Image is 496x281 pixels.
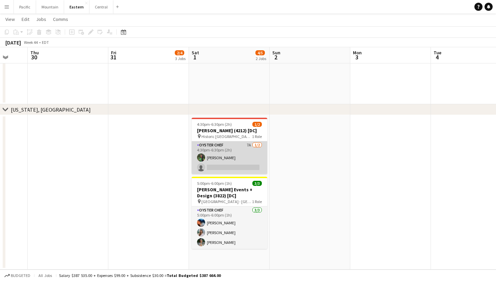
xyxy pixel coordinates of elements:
[110,53,116,61] span: 31
[42,40,49,45] div: EDT
[256,56,266,61] div: 2 Jobs
[59,273,221,278] div: Salary $387 535.00 + Expenses $99.00 + Subsistence $30.00 =
[50,15,71,24] a: Comms
[201,199,252,204] span: [GEOGRAPHIC_DATA] - [GEOGRAPHIC_DATA]
[64,0,89,13] button: Eastern
[192,141,267,174] app-card-role: Oyster Chef7A1/24:30pm-6:30pm (2h)[PERSON_NAME]
[30,50,39,56] span: Thu
[5,39,21,46] div: [DATE]
[433,53,441,61] span: 4
[192,128,267,134] h3: [PERSON_NAME] (4212) [DC]
[192,118,267,174] app-job-card: 4:30pm-6:30pm (2h)1/2[PERSON_NAME] (4212) [DC] Historic [GEOGRAPHIC_DATA] ([GEOGRAPHIC_DATA], [GE...
[197,181,232,186] span: 5:00pm-6:00pm (1h)
[192,206,267,249] app-card-role: Oyster Chef3/35:00pm-6:00pm (1h)[PERSON_NAME][PERSON_NAME][PERSON_NAME]
[36,16,46,22] span: Jobs
[53,16,68,22] span: Comms
[201,134,252,139] span: Historic [GEOGRAPHIC_DATA] ([GEOGRAPHIC_DATA], [GEOGRAPHIC_DATA])
[33,15,49,24] a: Jobs
[29,53,39,61] span: 30
[272,50,280,56] span: Sun
[167,273,221,278] span: Total Budgeted $387 664.00
[192,50,199,56] span: Sat
[192,177,267,249] app-job-card: 5:00pm-6:00pm (1h)3/3[PERSON_NAME] Events + Design (3822) [DC] [GEOGRAPHIC_DATA] - [GEOGRAPHIC_DA...
[36,0,64,13] button: Mountain
[89,0,113,13] button: Central
[175,50,184,55] span: 2/4
[3,15,18,24] a: View
[175,56,186,61] div: 3 Jobs
[353,50,362,56] span: Mon
[11,106,91,113] div: [US_STATE], [GEOGRAPHIC_DATA]
[19,15,32,24] a: Edit
[5,16,15,22] span: View
[252,122,262,127] span: 1/2
[37,273,53,278] span: All jobs
[192,187,267,199] h3: [PERSON_NAME] Events + Design (3822) [DC]
[3,272,31,279] button: Budgeted
[252,199,262,204] span: 1 Role
[197,122,232,127] span: 4:30pm-6:30pm (2h)
[22,16,29,22] span: Edit
[434,50,441,56] span: Tue
[271,53,280,61] span: 2
[111,50,116,56] span: Fri
[255,50,265,55] span: 4/5
[352,53,362,61] span: 3
[252,181,262,186] span: 3/3
[14,0,36,13] button: Pacific
[11,273,30,278] span: Budgeted
[22,40,39,45] span: Week 44
[252,134,262,139] span: 1 Role
[191,53,199,61] span: 1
